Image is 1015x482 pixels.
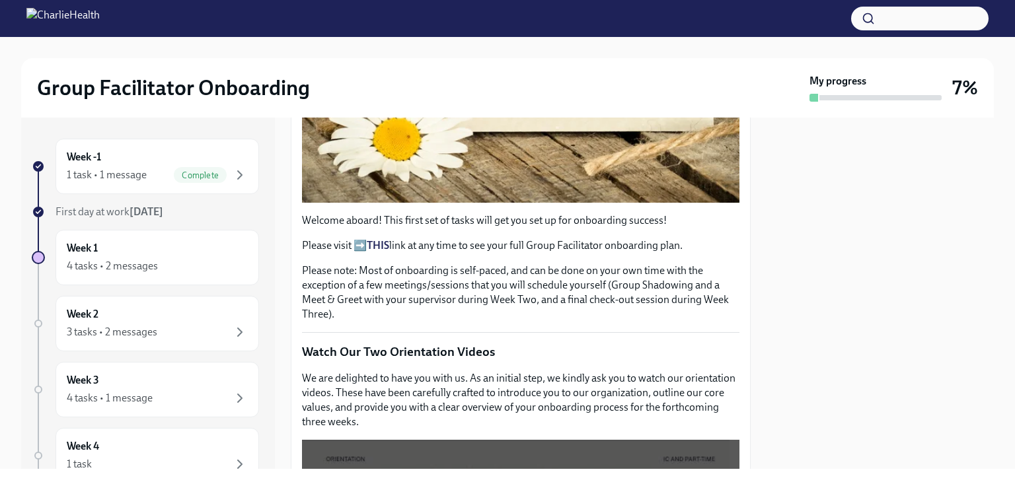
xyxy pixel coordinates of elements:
[67,307,98,322] h6: Week 2
[302,371,739,429] p: We are delighted to have you with us. As an initial step, we kindly ask you to watch our orientat...
[26,8,100,29] img: CharlieHealth
[174,170,227,180] span: Complete
[952,76,978,100] h3: 7%
[302,213,739,228] p: Welcome aboard! This first set of tasks will get you set up for onboarding success!
[67,325,157,339] div: 3 tasks • 2 messages
[56,205,163,218] span: First day at work
[32,362,259,417] a: Week 34 tasks • 1 message
[67,241,98,256] h6: Week 1
[367,239,389,252] a: THIS
[67,439,99,454] h6: Week 4
[67,168,147,182] div: 1 task • 1 message
[32,139,259,194] a: Week -11 task • 1 messageComplete
[130,205,163,218] strong: [DATE]
[67,391,153,405] div: 4 tasks • 1 message
[32,205,259,219] a: First day at work[DATE]
[67,259,158,273] div: 4 tasks • 2 messages
[67,150,101,164] h6: Week -1
[67,373,99,388] h6: Week 3
[32,296,259,351] a: Week 23 tasks • 2 messages
[302,263,739,322] p: Please note: Most of onboarding is self-paced, and can be done on your own time with the exceptio...
[302,343,739,361] p: Watch Our Two Orientation Videos
[37,75,310,101] h2: Group Facilitator Onboarding
[32,230,259,285] a: Week 14 tasks • 2 messages
[302,238,739,253] p: Please visit ➡️ link at any time to see your full Group Facilitator onboarding plan.
[809,74,866,88] strong: My progress
[67,457,92,471] div: 1 task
